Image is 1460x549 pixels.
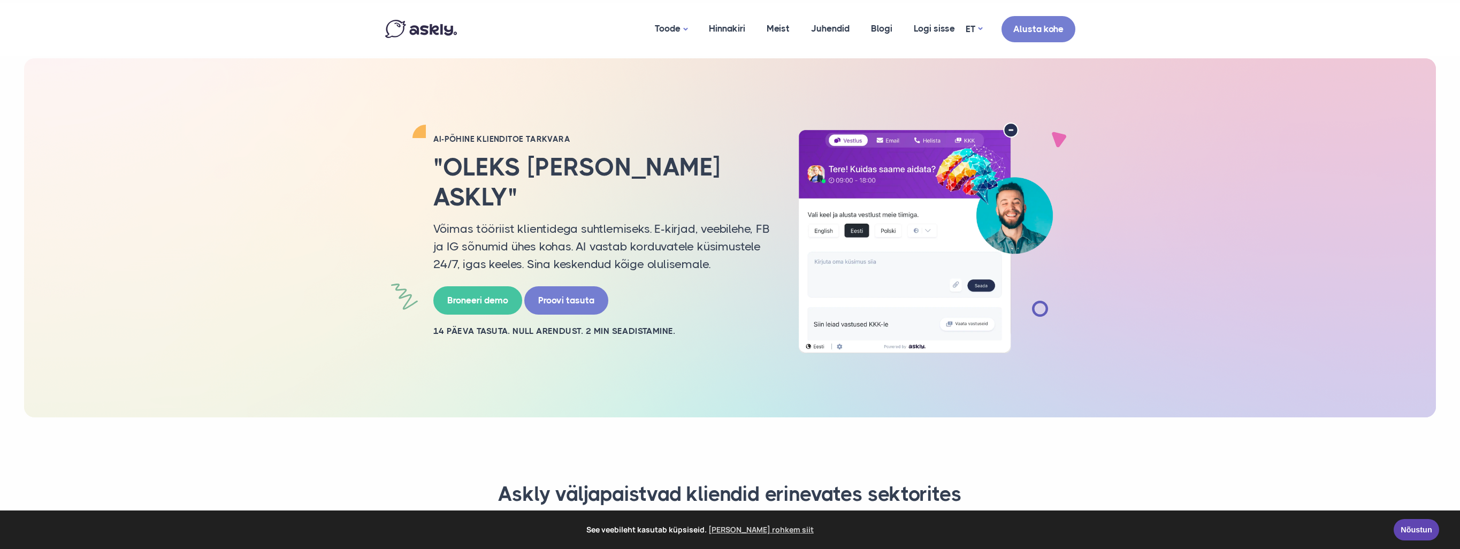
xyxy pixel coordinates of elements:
a: Toode [644,3,698,56]
a: Juhendid [800,3,860,55]
a: Meist [756,3,800,55]
a: Broneeri demo [433,286,522,315]
a: Alusta kohe [1002,16,1075,42]
a: learn more about cookies [707,522,815,538]
p: Võimas tööriist klientidega suhtlemiseks. E-kirjad, veebilehe, FB ja IG sõnumid ühes kohas. AI va... [433,220,770,273]
a: Logi sisse [903,3,966,55]
a: Blogi [860,3,903,55]
img: AI multilingual chat [786,123,1065,354]
a: Nõustun [1394,519,1439,540]
a: ET [966,21,982,37]
h2: AI-PÕHINE KLIENDITOE TARKVARA [433,134,770,144]
h3: Askly väljapaistvad kliendid erinevates sektorites [399,482,1062,507]
span: See veebileht kasutab küpsiseid. [16,522,1386,538]
img: Askly [385,20,457,38]
h2: 14 PÄEVA TASUTA. NULL ARENDUST. 2 MIN SEADISTAMINE. [433,325,770,337]
a: Hinnakiri [698,3,756,55]
h2: "Oleks [PERSON_NAME] Askly" [433,152,770,211]
a: Proovi tasuta [524,286,608,315]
